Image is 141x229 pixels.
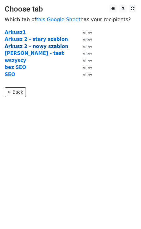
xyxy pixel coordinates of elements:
a: this Google Sheet [36,17,80,22]
small: View [83,30,92,35]
small: View [83,65,92,70]
a: View [76,37,92,42]
a: View [76,58,92,63]
a: Arkusz1 [5,30,26,35]
h3: Choose tab [5,5,136,14]
a: View [76,30,92,35]
a: View [76,44,92,49]
small: View [83,58,92,63]
small: View [83,51,92,56]
iframe: Chat Widget [110,199,141,229]
p: Which tab of has your recipients? [5,16,136,23]
a: View [76,65,92,70]
small: View [83,72,92,77]
small: View [83,37,92,42]
a: bez SEO [5,65,26,70]
a: ← Back [5,87,26,97]
a: SEO [5,72,15,77]
small: View [83,44,92,49]
a: [PERSON_NAME] - test [5,51,64,56]
a: Arkusz 2 - stary szablon [5,37,68,42]
a: wszyscy [5,58,26,63]
a: View [76,51,92,56]
a: View [76,72,92,77]
a: Arkusz 2 - nowy szablon [5,44,68,49]
div: Widżet czatu [110,199,141,229]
